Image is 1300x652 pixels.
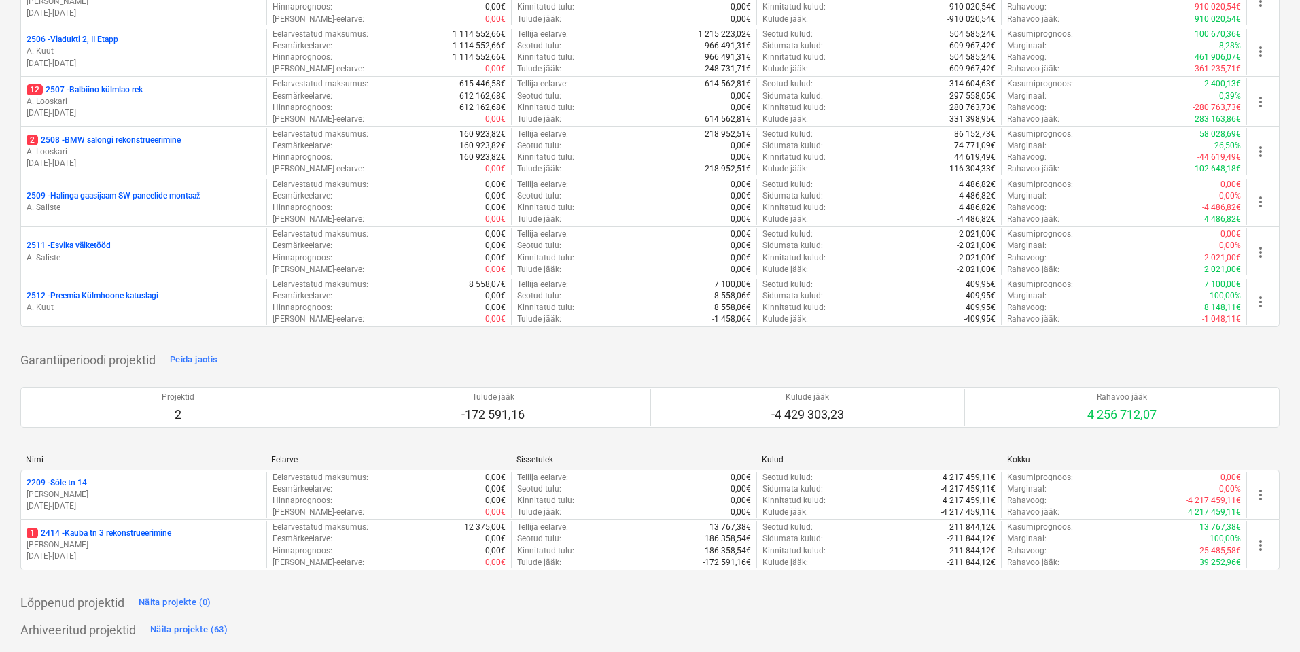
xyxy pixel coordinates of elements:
p: Tulude jääk [461,392,525,403]
span: 1 [27,528,38,538]
p: Rahavoo jääk [1087,392,1157,403]
div: 2512 -Preemia Külmhoone katuslagiA. Kuut [27,290,261,313]
p: 0,00€ [731,264,751,275]
p: Seotud tulu : [517,90,561,102]
p: 910 020,54€ [1195,14,1241,25]
p: Sidumata kulud : [762,190,823,202]
p: [DATE] - [DATE] [27,158,261,169]
p: Seotud tulu : [517,140,561,152]
p: Hinnaprognoos : [273,1,332,13]
p: -2 021,00€ [957,264,996,275]
div: 22508 -BMW salongi rekonstrueerimineA. Looskari[DATE]-[DATE] [27,135,261,169]
p: 4 217 459,11€ [943,495,996,507]
p: -910 020,54€ [1193,1,1241,13]
p: 0,00€ [485,1,506,13]
p: 504 585,24€ [949,52,996,63]
span: more_vert [1252,44,1269,60]
p: Kasumiprognoos : [1007,128,1073,140]
p: -2 021,00€ [1202,252,1241,264]
p: 0,00% [1219,483,1241,495]
p: -409,95€ [964,290,996,302]
div: 2209 -Sõle tn 14[PERSON_NAME][DATE]-[DATE] [27,477,261,512]
p: -4 217 459,11€ [1186,495,1241,507]
span: more_vert [1252,537,1269,553]
p: Rahavoog : [1007,252,1047,264]
p: Marginaal : [1007,190,1047,202]
p: 283 163,86€ [1195,114,1241,125]
p: Kasumiprognoos : [1007,78,1073,90]
p: 0,00€ [485,472,506,483]
p: Rahavoog : [1007,495,1047,507]
p: 2508 - BMW salongi rekonstrueerimine [27,135,181,146]
p: 1 215 223,02€ [698,29,751,40]
p: -4 217 459,11€ [941,483,996,495]
p: Kinnitatud tulu : [517,495,574,507]
p: 0,00€ [1220,472,1241,483]
p: Rahavoog : [1007,102,1047,114]
p: Tellija eelarve : [517,472,568,483]
p: 0,00€ [485,495,506,507]
p: 0,00€ [485,202,506,213]
p: 2512 - Preemia Külmhoone katuslagi [27,290,158,302]
p: [PERSON_NAME]-eelarve : [273,213,364,225]
p: Rahavoo jääk : [1007,63,1059,75]
p: 2 [162,407,194,423]
p: 44 619,49€ [954,152,996,163]
p: -4 486,82€ [957,213,996,225]
p: Eesmärkeelarve : [273,140,332,152]
p: A. Kuut [27,46,261,57]
p: 7 100,00€ [714,279,751,290]
p: 4 486,82€ [1204,213,1241,225]
p: Rahavoog : [1007,202,1047,213]
p: Eesmärkeelarve : [273,483,332,495]
p: A. Looskari [27,146,261,158]
p: 100 670,36€ [1195,29,1241,40]
p: 2506 - Viadukti 2, II Etapp [27,34,118,46]
p: Rahavoo jääk : [1007,264,1059,275]
p: 0,00€ [485,313,506,325]
p: 297 558,05€ [949,90,996,102]
p: A. Saliste [27,202,261,213]
p: 8 558,06€ [714,302,751,313]
p: 0,00€ [485,252,506,264]
p: Seotud tulu : [517,190,561,202]
p: Tulude jääk : [517,63,561,75]
p: 8 148,11€ [1204,302,1241,313]
p: Kinnitatud kulud : [762,302,826,313]
p: [PERSON_NAME]-eelarve : [273,14,364,25]
p: Tellija eelarve : [517,29,568,40]
p: [DATE] - [DATE] [27,7,261,19]
p: [DATE] - [DATE] [27,107,261,119]
div: Kulud [762,455,996,464]
p: 26,50% [1214,140,1241,152]
p: 615 446,58€ [459,78,506,90]
p: 609 967,42€ [949,63,996,75]
p: Kinnitatud kulud : [762,102,826,114]
p: Kinnitatud tulu : [517,102,574,114]
p: Kinnitatud tulu : [517,252,574,264]
p: A. Looskari [27,96,261,107]
p: Eesmärkeelarve : [273,190,332,202]
p: Seotud tulu : [517,290,561,302]
p: Tellija eelarve : [517,179,568,190]
p: Marginaal : [1007,140,1047,152]
p: Rahavoo jääk : [1007,213,1059,225]
p: 4 256 712,07 [1087,407,1157,423]
p: [PERSON_NAME]-eelarve : [273,163,364,175]
p: Sidumata kulud : [762,40,823,52]
p: 331 398,95€ [949,114,996,125]
button: Näita projekte (63) [147,619,231,641]
p: Hinnaprognoos : [273,202,332,213]
p: 2509 - Halinga gaasijaam SW paneelide montaaž [27,190,200,202]
p: 218 952,51€ [705,128,751,140]
span: more_vert [1252,94,1269,110]
p: 614 562,81€ [705,114,751,125]
p: Marginaal : [1007,40,1047,52]
p: Eelarvestatud maksumus : [273,78,368,90]
p: 2511 - Esvika väiketööd [27,240,111,252]
p: 0,00€ [731,240,751,252]
p: 1 114 552,66€ [453,40,506,52]
p: 314 604,63€ [949,78,996,90]
p: [DATE] - [DATE] [27,500,261,512]
div: Sissetulek [516,455,751,464]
